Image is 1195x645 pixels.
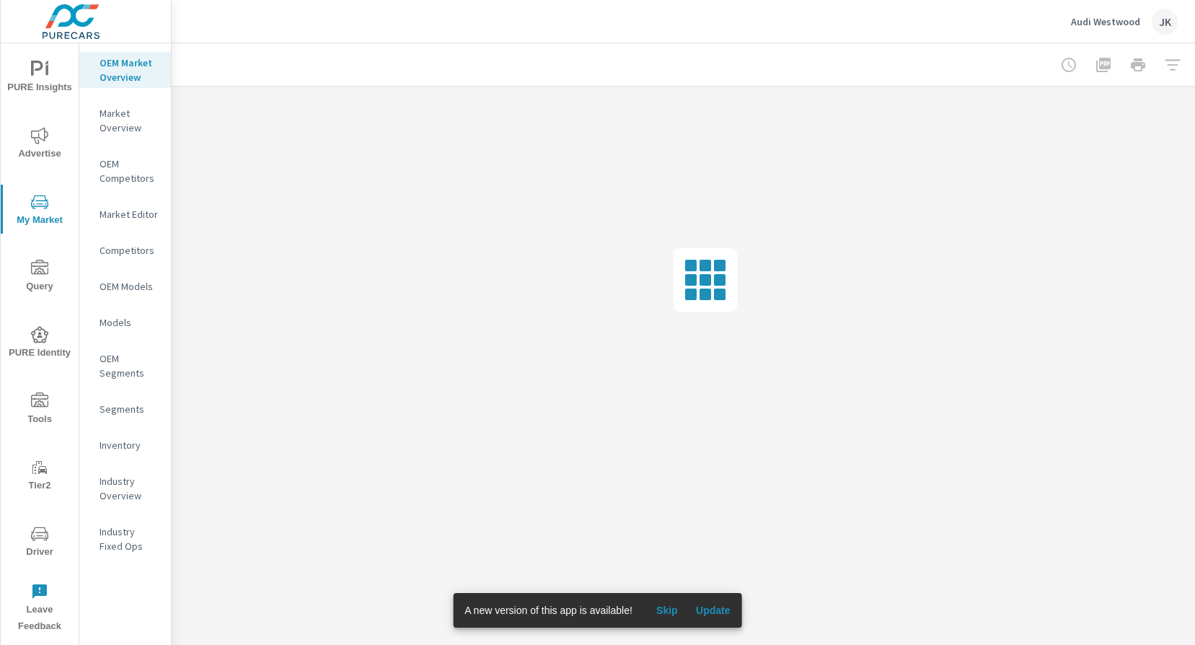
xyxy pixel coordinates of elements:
div: Models [79,312,171,333]
div: JK [1152,9,1178,35]
p: Segments [100,402,159,416]
p: Market Overview [100,106,159,135]
span: PURE Identity [5,326,74,361]
div: Inventory [79,434,171,456]
p: Models [100,315,159,330]
button: Skip [644,599,690,622]
span: A new version of this app is available! [464,605,632,616]
p: OEM Segments [100,351,159,380]
span: PURE Insights [5,61,74,96]
div: Segments [79,398,171,420]
span: Advertise [5,127,74,162]
span: Leave Feedback [5,583,74,635]
div: OEM Competitors [79,153,171,189]
span: Tier2 [5,459,74,494]
div: Competitors [79,240,171,261]
div: OEM Segments [79,348,171,384]
p: Industry Fixed Ops [100,525,159,553]
div: OEM Market Overview [79,52,171,88]
span: Skip [650,604,684,617]
div: Industry Overview [79,470,171,506]
button: Update [690,599,736,622]
div: nav menu [1,43,79,641]
div: Market Editor [79,203,171,225]
p: Competitors [100,243,159,258]
p: Inventory [100,438,159,452]
p: OEM Models [100,279,159,294]
p: Industry Overview [100,474,159,503]
span: Query [5,260,74,295]
span: Driver [5,525,74,561]
span: Tools [5,392,74,428]
span: Update [696,604,731,617]
span: My Market [5,193,74,229]
div: Market Overview [79,102,171,139]
p: Market Editor [100,207,159,221]
div: Industry Fixed Ops [79,521,171,557]
div: OEM Models [79,276,171,297]
p: OEM Competitors [100,157,159,185]
p: Audi Westwood [1071,15,1140,28]
p: OEM Market Overview [100,56,159,84]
